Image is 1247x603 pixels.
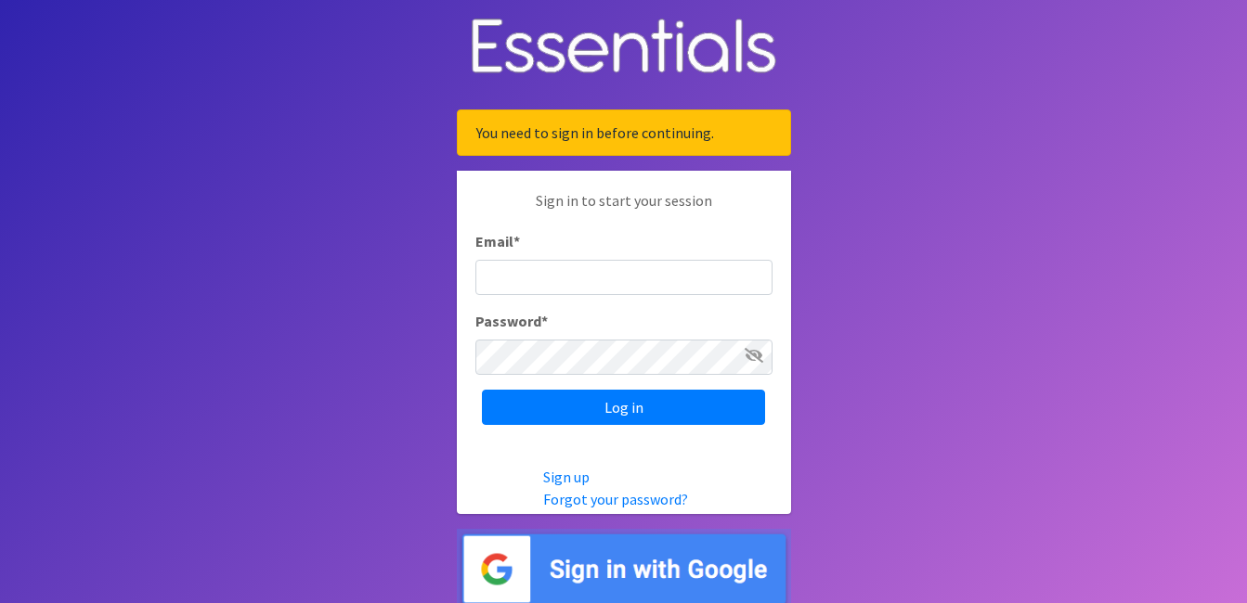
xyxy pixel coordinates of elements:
input: Log in [482,390,765,425]
abbr: required [541,312,548,330]
abbr: required [513,232,520,250]
label: Password [475,310,548,332]
a: Sign up [543,468,590,486]
label: Email [475,230,520,252]
div: You need to sign in before continuing. [457,109,791,156]
p: Sign in to start your session [475,189,773,230]
a: Forgot your password? [543,490,688,508]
